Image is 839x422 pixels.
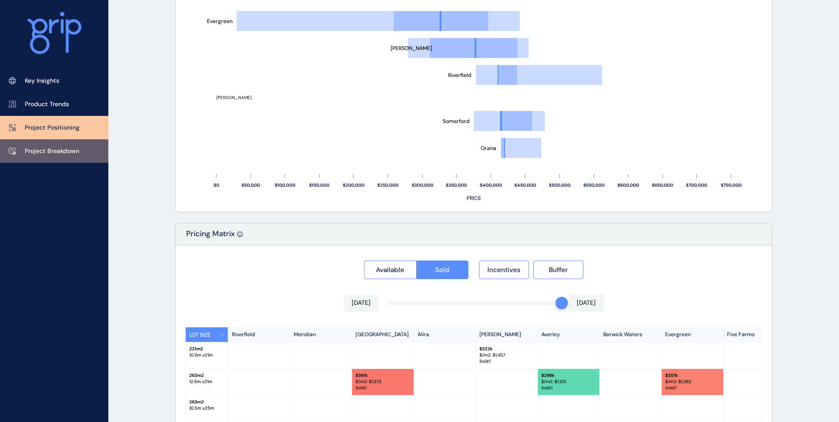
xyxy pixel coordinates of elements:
[412,182,433,188] text: $300,000
[25,100,69,109] p: Product Trends
[186,327,228,342] button: LOT SIZE
[541,379,596,385] p: $/m2: $ 1,125
[189,372,224,379] p: 263 m2
[377,182,398,188] text: $250,000
[721,182,742,188] text: $750,000
[724,327,785,342] p: Five Farms
[467,195,481,202] text: PRICE
[189,379,224,385] p: 12.5 m x 21 m
[549,182,571,188] text: $500,000
[356,385,410,391] p: Sold : 1
[541,372,596,379] p: $ 296k
[538,327,600,342] p: Averley
[435,265,449,274] span: Sold
[309,182,329,188] text: $150,000
[343,182,364,188] text: $200,000
[189,399,224,405] p: 263 m2
[479,352,534,358] p: $/m2: $ 1,457
[481,145,496,152] text: Orana
[189,405,224,411] p: 10.5 m x 25 m
[241,182,260,188] text: $50,000
[533,261,583,279] button: Buffer
[577,299,596,307] p: [DATE]
[228,327,290,342] p: Riverfield
[376,265,404,274] span: Available
[275,182,295,188] text: $100,000
[446,182,467,188] text: $350,000
[356,372,410,379] p: $ 361k
[186,229,235,245] p: Pricing Matrix
[25,77,59,85] p: Key Insights
[479,261,529,279] button: Incentives
[207,18,233,25] text: Evergreen
[416,261,469,279] button: Sold
[665,372,720,379] p: $ 357k
[443,118,470,125] text: Somerford
[476,327,538,342] p: [PERSON_NAME]
[189,346,224,352] p: 221 m2
[352,327,414,342] p: [GEOGRAPHIC_DATA]
[600,327,662,342] p: Berwick Waters
[25,123,80,132] p: Project Positioning
[364,261,416,279] button: Available
[652,182,673,188] text: $650,000
[290,327,352,342] p: Meridian
[448,72,471,79] text: Riverfield
[549,265,568,274] span: Buffer
[665,385,720,391] p: Sold : 1
[541,385,596,391] p: Sold : 1
[686,182,707,188] text: $700,000
[480,182,502,188] text: $400,000
[414,327,476,342] p: Alira
[665,379,720,385] p: $/m2: $ 1,363
[352,299,371,307] p: [DATE]
[216,95,252,100] text: [PERSON_NAME]
[214,182,219,188] text: $0
[189,352,224,358] p: 10.5 m x 21 m
[514,182,536,188] text: $450,000
[662,327,724,342] p: Evergreen
[479,346,534,352] p: $ 322k
[479,358,534,364] p: Sold : 1
[391,45,432,52] text: [PERSON_NAME]
[617,182,639,188] text: $600,000
[356,379,410,385] p: $/m2: $ 1,373
[583,182,605,188] text: $550,000
[487,265,521,274] span: Incentives
[25,147,79,156] p: Project Breakdown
